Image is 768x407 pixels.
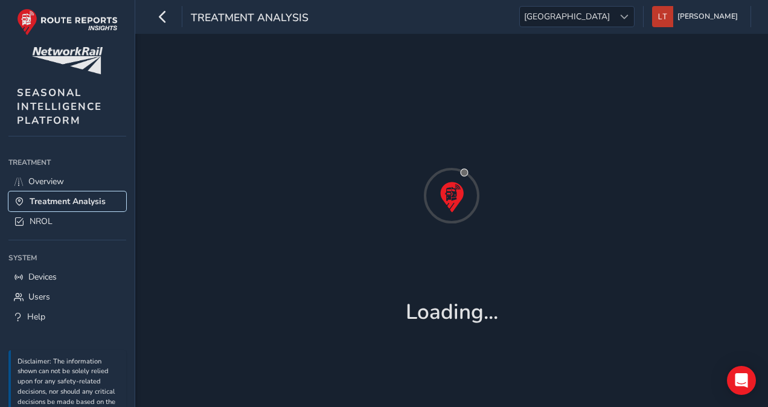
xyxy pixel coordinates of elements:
span: Treatment Analysis [191,10,309,27]
div: Open Intercom Messenger [727,366,756,395]
span: Overview [28,176,64,187]
span: Help [27,311,45,322]
span: Devices [28,271,57,283]
img: customer logo [32,47,103,74]
h1: Loading... [406,300,498,325]
a: Devices [8,267,126,287]
span: SEASONAL INTELLIGENCE PLATFORM [17,86,102,127]
span: Treatment Analysis [30,196,106,207]
span: [GEOGRAPHIC_DATA] [520,7,614,27]
span: NROL [30,216,53,227]
span: Users [28,291,50,303]
a: Overview [8,171,126,191]
a: Help [8,307,126,327]
a: Users [8,287,126,307]
div: Treatment [8,153,126,171]
a: NROL [8,211,126,231]
img: diamond-layout [652,6,673,27]
img: rr logo [17,8,118,36]
button: [PERSON_NAME] [652,6,742,27]
a: Treatment Analysis [8,191,126,211]
div: System [8,249,126,267]
span: [PERSON_NAME] [677,6,738,27]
